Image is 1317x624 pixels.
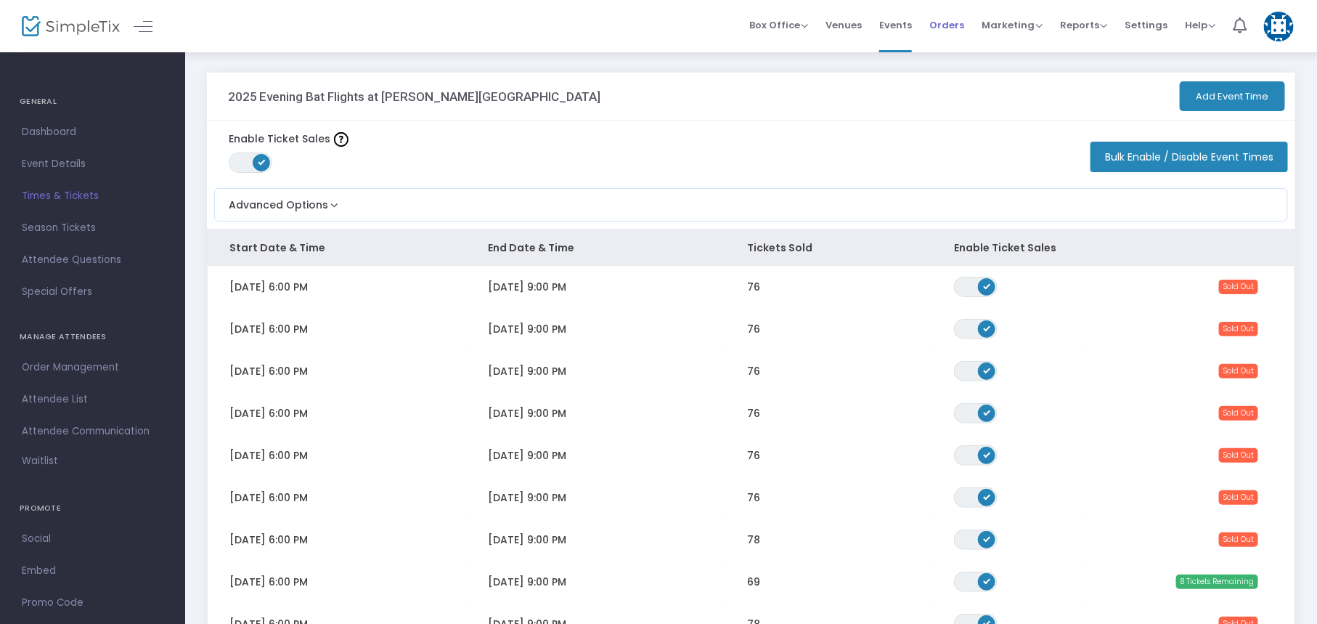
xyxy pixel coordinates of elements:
[488,448,566,463] span: [DATE] 9:00 PM
[22,593,163,612] span: Promo Code
[1219,532,1258,547] span: Sold Out
[22,251,163,270] span: Attendee Questions
[1219,406,1258,421] span: Sold Out
[258,158,266,166] span: ON
[747,532,760,547] span: 78
[229,575,308,589] span: [DATE] 6:00 PM
[747,575,760,589] span: 69
[747,448,760,463] span: 76
[747,364,760,378] span: 76
[1219,364,1258,378] span: Sold Out
[879,7,912,44] span: Events
[20,87,166,116] h4: GENERAL
[22,562,163,580] span: Embed
[747,406,760,421] span: 76
[984,535,991,542] span: ON
[488,406,566,421] span: [DATE] 9:00 PM
[229,448,308,463] span: [DATE] 6:00 PM
[488,575,566,589] span: [DATE] 9:00 PM
[984,366,991,373] span: ON
[22,530,163,548] span: Social
[229,364,308,378] span: [DATE] 6:00 PM
[984,282,991,289] span: ON
[488,364,566,378] span: [DATE] 9:00 PM
[229,490,308,505] span: [DATE] 6:00 PM
[22,358,163,377] span: Order Management
[984,493,991,500] span: ON
[1060,18,1107,32] span: Reports
[1185,18,1215,32] span: Help
[1219,490,1258,505] span: Sold Out
[825,7,862,44] span: Venues
[1219,322,1258,336] span: Sold Out
[22,123,163,142] span: Dashboard
[1125,7,1167,44] span: Settings
[22,283,163,301] span: Special Offers
[229,322,308,336] span: [DATE] 6:00 PM
[20,494,166,523] h4: PROMOTE
[229,131,348,147] label: Enable Ticket Sales
[22,219,163,238] span: Season Tickets
[929,7,964,44] span: Orders
[22,155,163,174] span: Event Details
[229,280,308,294] span: [DATE] 6:00 PM
[747,322,760,336] span: 76
[932,230,1088,266] th: Enable Ticket Sales
[984,577,991,584] span: ON
[747,490,760,505] span: 76
[228,89,601,104] h3: 2025 Evening Bat Flights at [PERSON_NAME][GEOGRAPHIC_DATA]
[1219,448,1258,463] span: Sold Out
[20,323,166,352] h4: MANAGE ATTENDEES
[22,454,58,469] span: Waitlist
[229,406,308,421] span: [DATE] 6:00 PM
[725,230,932,266] th: Tickets Sold
[984,324,991,331] span: ON
[1219,280,1258,294] span: Sold Out
[22,390,163,409] span: Attendee List
[488,490,566,505] span: [DATE] 9:00 PM
[208,230,466,266] th: Start Date & Time
[1176,575,1258,589] span: 8 Tickets Remaining
[488,280,566,294] span: [DATE] 9:00 PM
[466,230,725,266] th: End Date & Time
[749,18,808,32] span: Box Office
[984,450,991,458] span: ON
[984,408,991,416] span: ON
[1090,142,1288,172] button: Bulk Enable / Disable Event Times
[747,280,760,294] span: 76
[22,422,163,441] span: Attendee Communication
[488,322,566,336] span: [DATE] 9:00 PM
[22,187,163,206] span: Times & Tickets
[215,189,341,213] button: Advanced Options
[488,532,566,547] span: [DATE] 9:00 PM
[982,18,1043,32] span: Marketing
[229,532,308,547] span: [DATE] 6:00 PM
[1180,81,1285,111] button: Add Event Time
[334,132,348,147] img: question-mark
